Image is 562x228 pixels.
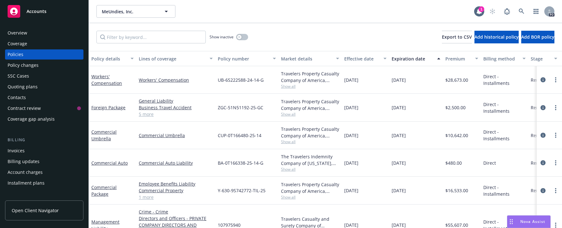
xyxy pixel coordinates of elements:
a: Crime - Crime [139,208,213,215]
div: Overview [8,28,27,38]
a: Commercial Auto [91,160,128,166]
a: more [552,187,559,194]
span: UB-6S222588-24-14-G [218,77,264,83]
button: Billing method [481,51,528,66]
span: [DATE] [392,104,406,111]
span: Accounts [27,9,46,14]
a: Contacts [5,92,83,103]
span: [DATE] [344,160,358,166]
a: Workers' Compensation [139,77,213,83]
span: BA-0T166338-25-14-G [218,160,263,166]
div: Account charges [8,167,43,177]
div: Stage [531,55,550,62]
a: more [552,76,559,84]
span: Renewal [531,187,549,194]
a: circleInformation [539,131,547,139]
a: Billing updates [5,156,83,167]
button: Add BOR policy [521,31,554,43]
a: General Liability [139,98,213,104]
a: Commercial Package [91,184,117,197]
a: Policy changes [5,60,83,70]
span: Direct - Installments [483,73,526,86]
a: 1 more [139,194,213,200]
span: Renewal [531,104,549,111]
a: Report a Bug [501,5,513,18]
div: Travelers Property Casualty Company of America, Travelers Insurance [281,126,339,139]
button: Export to CSV [442,31,472,43]
a: Accounts [5,3,83,20]
a: Commercial Umbrella [139,132,213,139]
span: $16,533.00 [445,187,468,194]
span: $2,500.00 [445,104,466,111]
div: Installment plans [8,178,45,188]
button: Policy number [215,51,278,66]
span: $10,642.00 [445,132,468,139]
span: Renewal [531,77,549,83]
div: Contract review [8,103,41,113]
div: Drag to move [507,216,515,228]
span: Direct - Installments [483,184,526,197]
a: Overview [5,28,83,38]
span: Show inactive [210,34,234,40]
span: Add BOR policy [521,34,554,40]
button: Add historical policy [474,31,519,43]
span: Direct [483,160,496,166]
a: circleInformation [539,104,547,111]
a: Coverage [5,39,83,49]
a: Business Travel Accident [139,104,213,111]
div: Coverage [8,39,27,49]
span: Show all [281,167,339,172]
a: Workers' Compensation [91,73,122,86]
a: Commercial Property [139,187,213,194]
a: more [552,159,559,167]
span: Add historical policy [474,34,519,40]
a: Commercial Umbrella [91,129,117,142]
a: Start snowing [486,5,499,18]
span: CUP-0T166480-25-14 [218,132,261,139]
a: Installment plans [5,178,83,188]
a: 5 more [139,111,213,117]
a: circleInformation [539,187,547,194]
a: Policies [5,49,83,60]
a: Quoting plans [5,82,83,92]
a: Account charges [5,167,83,177]
span: [DATE] [392,77,406,83]
span: $28,673.00 [445,77,468,83]
span: MeUndies, Inc. [102,8,156,15]
button: Lines of coverage [136,51,215,66]
a: more [552,104,559,111]
button: Expiration date [389,51,443,66]
div: Policies [8,49,23,60]
div: Market details [281,55,332,62]
a: Invoices [5,146,83,156]
input: Filter by keyword... [96,31,206,43]
a: more [552,131,559,139]
div: Coverage gap analysis [8,114,55,124]
span: Show all [281,84,339,89]
span: Renewal [531,160,549,166]
span: Nova Assist [520,219,545,224]
span: Renewal [531,132,549,139]
span: ZGC-51N51192-25-GC [218,104,263,111]
span: [DATE] [344,132,358,139]
a: Switch app [530,5,542,18]
span: [DATE] [344,187,358,194]
div: SSC Cases [8,71,29,81]
span: [DATE] [392,132,406,139]
span: Show all [281,139,339,144]
a: Commercial Auto Liability [139,160,213,166]
span: Show all [281,111,339,117]
button: Stage [528,51,560,66]
span: [DATE] [392,187,406,194]
a: Foreign Package [91,104,125,111]
span: Show all [281,194,339,200]
div: Invoices [8,146,25,156]
button: Nova Assist [507,215,551,228]
div: Travelers Property Casualty Company of America, Travelers Insurance [281,70,339,84]
button: Effective date [342,51,389,66]
div: Expiration date [392,55,433,62]
span: Export to CSV [442,34,472,40]
span: [DATE] [344,104,358,111]
div: Billing [5,137,83,143]
a: Employee Benefits Liability [139,180,213,187]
